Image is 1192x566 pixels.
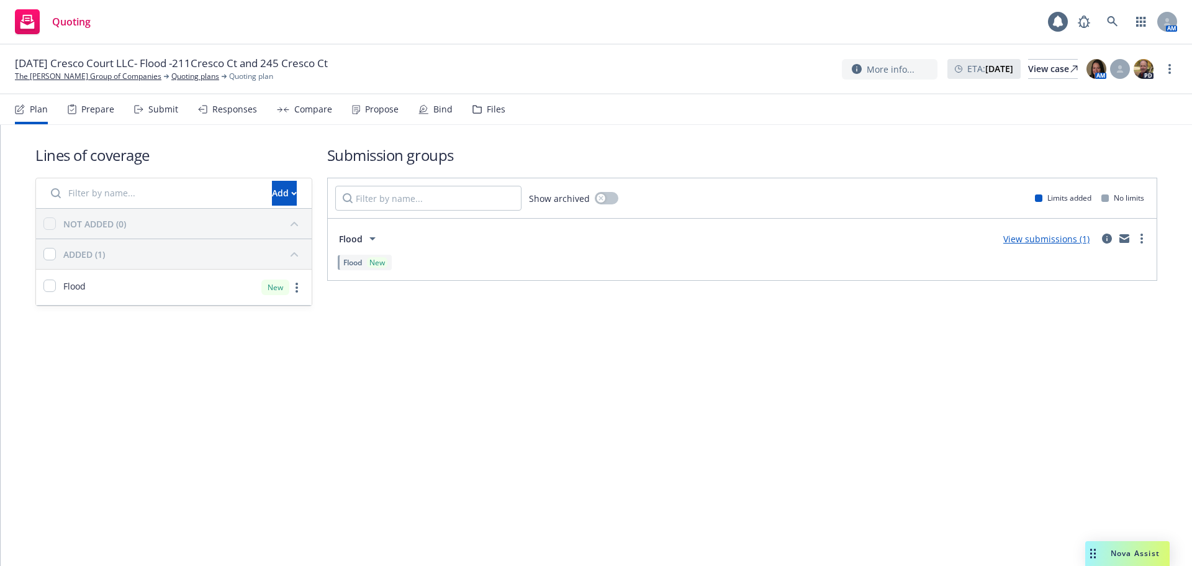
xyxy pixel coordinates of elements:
div: NOT ADDED (0) [63,217,126,231]
a: more [1162,62,1177,76]
a: View case [1028,59,1078,79]
img: photo [1086,59,1106,79]
div: Compare [294,104,332,114]
div: Bind [433,104,453,114]
span: ETA : [967,62,1013,75]
a: Report a Bug [1072,9,1096,34]
button: NOT ADDED (0) [63,214,304,234]
span: Nova Assist [1111,548,1160,559]
div: ADDED (1) [63,248,105,261]
a: Quoting plans [171,71,219,82]
div: No limits [1101,193,1144,203]
img: photo [1134,59,1154,79]
h1: Submission groups [327,145,1157,165]
div: Submit [148,104,178,114]
a: Switch app [1129,9,1154,34]
a: View submissions (1) [1003,233,1090,245]
div: Limits added [1035,193,1091,203]
span: More info... [867,63,914,76]
a: The [PERSON_NAME] Group of Companies [15,71,161,82]
div: Files [487,104,505,114]
div: Propose [365,104,399,114]
button: Flood [335,226,384,251]
button: More info... [842,59,937,80]
div: Plan [30,104,48,114]
button: Nova Assist [1085,541,1170,566]
span: [DATE] Cresco Court LLC- Flood -211Cresco Ct and 245 Cresco Ct [15,56,328,71]
button: Add [272,181,297,206]
a: more [1134,231,1149,246]
div: Add [272,181,297,205]
span: Quoting [52,17,91,27]
a: circleInformation [1099,231,1114,246]
h1: Lines of coverage [35,145,312,165]
a: more [289,280,304,295]
a: Search [1100,9,1125,34]
span: Flood [343,257,362,268]
a: Quoting [10,4,96,39]
div: Prepare [81,104,114,114]
span: Flood [63,280,86,293]
span: Quoting plan [229,71,273,82]
strong: [DATE] [985,63,1013,75]
input: Filter by name... [335,186,521,211]
div: Drag to move [1085,541,1101,566]
div: New [367,257,387,268]
div: New [261,280,289,295]
div: Responses [212,104,257,114]
a: mail [1117,231,1132,246]
span: Flood [339,232,363,245]
span: Show archived [529,192,590,205]
button: ADDED (1) [63,244,304,264]
div: View case [1028,60,1078,78]
input: Filter by name... [43,181,264,206]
